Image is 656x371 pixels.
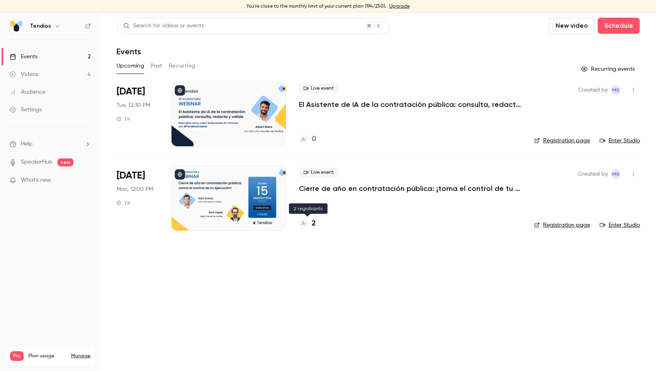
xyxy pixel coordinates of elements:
a: SpeakerHub [21,158,53,166]
a: El Asistente de IA de la contratación pública: consulta, redacta y valida. [299,100,521,109]
div: Videos [10,70,38,78]
h4: 2 [312,218,316,229]
a: 0 [299,134,316,145]
div: Settings [10,106,42,114]
span: [DATE] [116,169,145,182]
span: Mon, 12:00 PM [116,185,153,193]
button: Past [151,59,162,72]
span: [DATE] [116,85,145,98]
div: Sep 15 Mon, 12:00 PM (Europe/Madrid) [116,166,159,230]
a: Cierre de año en contratación pública: ¡toma el control de tu ejecución! [299,184,521,193]
div: Audience [10,88,45,96]
img: Tendios [10,20,23,33]
span: What's new [21,176,51,184]
h6: Tendios [30,22,51,30]
button: New video [549,18,595,34]
button: Upcoming [116,59,144,72]
div: Sep 9 Tue, 12:30 PM (Europe/Madrid) [116,82,159,146]
span: Created by [578,85,608,95]
button: Schedule [598,18,640,34]
span: Maria Serra [611,85,621,95]
h4: 0 [312,134,316,145]
span: new [57,158,74,166]
span: Maria Serra [611,169,621,179]
li: help-dropdown-opener [10,140,91,148]
a: Enter Studio [600,221,640,229]
div: 1 h [116,200,130,206]
a: Registration page [534,221,590,229]
button: Recurring events [578,63,640,76]
span: Live event [299,84,339,93]
a: Upgrade [389,3,410,10]
span: MS [612,169,619,179]
a: Registration page [534,137,590,145]
div: Events [10,53,37,61]
span: MS [612,85,619,95]
span: Created by [578,169,608,179]
h1: Events [116,47,141,56]
button: Recurring [169,59,196,72]
a: 2 [299,218,316,229]
span: Plan usage [29,353,66,359]
div: 1 h [116,116,130,122]
a: Enter Studio [600,137,640,145]
span: Pro [10,351,24,361]
div: Search for videos or events [123,22,204,30]
span: Tue, 12:30 PM [116,101,150,109]
a: Manage [71,353,90,359]
span: Live event [299,168,339,177]
span: Help [21,140,33,148]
